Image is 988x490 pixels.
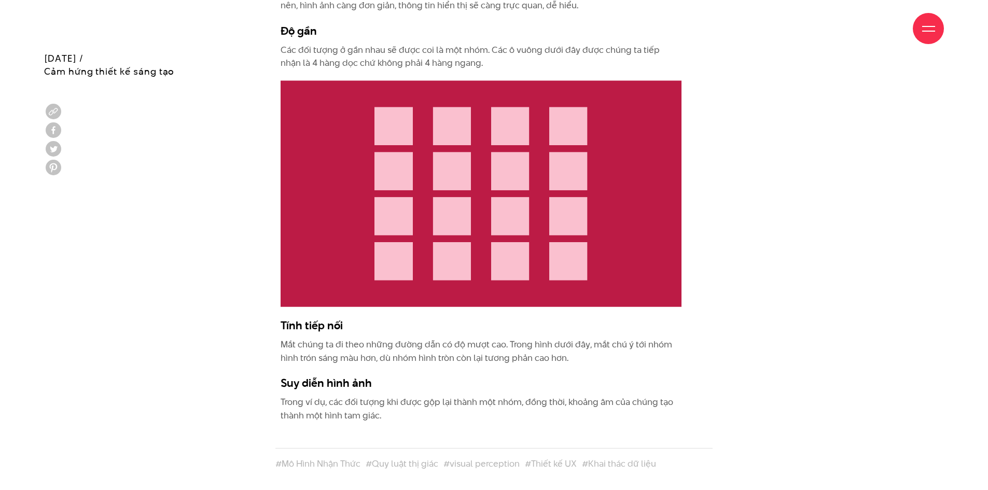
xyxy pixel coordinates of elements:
[443,457,520,470] a: #visual perception
[525,457,577,470] a: #Thiết kế UX
[582,457,656,470] a: #Khai thác dữ liệu
[281,396,681,422] p: Trong ví dụ, các đối tượng khi được gộp lại thành một nhóm, đồng thời, khoảng âm của chúng tạo th...
[366,457,438,470] a: #Quy luật thị giác
[281,80,681,307] img: Cách nhận thức thị giác (Visual Perception) hoạt động
[281,375,681,390] h3: Suy diễn hình ảnh
[275,457,360,470] a: #Mô Hình Nhận Thức
[44,52,174,78] span: [DATE] / Cảm hứng thiết kế sáng tạo
[281,317,681,333] h3: Tính tiếp nối
[281,338,681,365] p: Mắt chúng ta đi theo những đường dẫn có độ mượt cao. Trong hình dưới đây, mắt chú ý tới nhóm hình...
